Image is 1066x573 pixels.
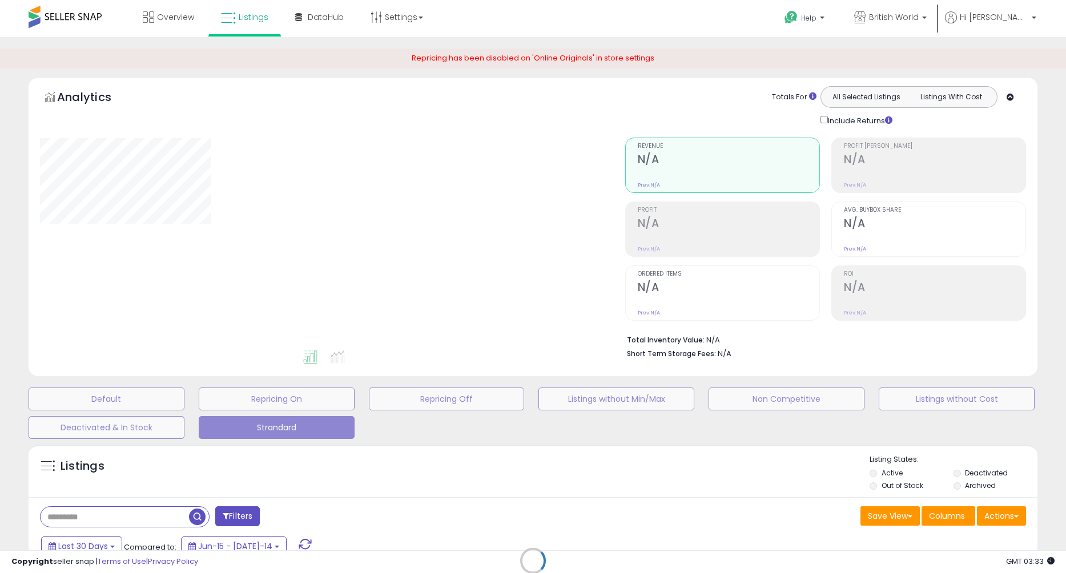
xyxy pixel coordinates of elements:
[29,416,184,439] button: Deactivated & In Stock
[718,348,731,359] span: N/A
[844,281,1025,296] h2: N/A
[908,90,993,104] button: Listings With Cost
[638,143,819,150] span: Revenue
[627,332,1017,346] li: N/A
[638,245,660,252] small: Prev: N/A
[239,11,268,23] span: Listings
[638,217,819,232] h2: N/A
[638,153,819,168] h2: N/A
[960,11,1028,23] span: Hi [PERSON_NAME]
[638,281,819,296] h2: N/A
[29,388,184,410] button: Default
[308,11,344,23] span: DataHub
[844,245,866,252] small: Prev: N/A
[709,388,864,410] button: Non Competitive
[869,11,919,23] span: British World
[638,309,660,316] small: Prev: N/A
[638,271,819,277] span: Ordered Items
[824,90,909,104] button: All Selected Listings
[11,556,198,567] div: seller snap | |
[369,388,525,410] button: Repricing Off
[627,335,705,345] b: Total Inventory Value:
[638,207,819,213] span: Profit
[638,181,660,188] small: Prev: N/A
[844,207,1025,213] span: Avg. Buybox Share
[157,11,194,23] span: Overview
[945,11,1036,37] a: Hi [PERSON_NAME]
[199,388,355,410] button: Repricing On
[784,10,798,25] i: Get Help
[812,114,906,127] div: Include Returns
[627,349,716,358] b: Short Term Storage Fees:
[412,53,654,63] span: Repricing has been disabled on 'Online Originals' in store settings
[844,143,1025,150] span: Profit [PERSON_NAME]
[11,556,53,567] strong: Copyright
[844,309,866,316] small: Prev: N/A
[844,181,866,188] small: Prev: N/A
[775,2,836,37] a: Help
[199,416,355,439] button: Strandard
[801,13,816,23] span: Help
[57,89,134,108] h5: Analytics
[538,388,694,410] button: Listings without Min/Max
[879,388,1035,410] button: Listings without Cost
[844,271,1025,277] span: ROI
[844,153,1025,168] h2: N/A
[772,92,816,103] div: Totals For
[844,217,1025,232] h2: N/A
